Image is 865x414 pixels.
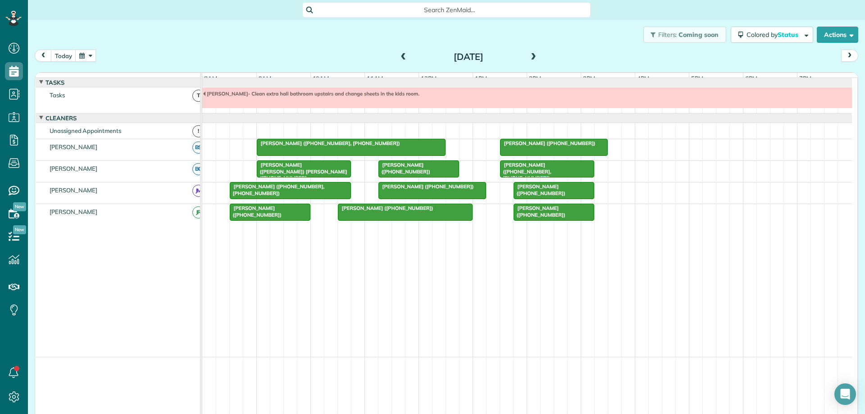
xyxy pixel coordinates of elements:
span: BS [192,141,205,154]
span: [PERSON_NAME] [48,187,100,194]
span: BC [192,163,205,175]
span: 4pm [635,75,651,82]
span: 7pm [797,75,813,82]
span: 8am [202,75,219,82]
span: Status [778,31,800,39]
span: 5pm [689,75,705,82]
span: 1pm [473,75,489,82]
span: JM [192,185,205,197]
span: [PERSON_NAME] ([PHONE_NUMBER]) [500,140,596,146]
span: [PERSON_NAME] [48,143,100,150]
span: [PERSON_NAME] ([PHONE_NUMBER]) [513,205,566,218]
span: 12pm [419,75,438,82]
span: [PERSON_NAME] [48,208,100,215]
span: Colored by [747,31,801,39]
span: [PERSON_NAME] ([PHONE_NUMBER], [PHONE_NUMBER]) [500,162,551,181]
h2: [DATE] [412,52,525,62]
span: [PERSON_NAME] ([PHONE_NUMBER], [PHONE_NUMBER]) [256,140,401,146]
span: New [13,202,26,211]
span: Tasks [44,79,66,86]
span: ! [192,125,205,137]
span: Tasks [48,91,67,99]
button: today [51,50,76,62]
span: [PERSON_NAME] ([PHONE_NUMBER]) [378,162,431,174]
span: [PERSON_NAME] ([PERSON_NAME]) [PERSON_NAME] ([PHONE_NUMBER], [PHONE_NUMBER]) [256,162,347,187]
button: prev [35,50,52,62]
button: next [841,50,858,62]
span: JR [192,206,205,218]
span: 2pm [527,75,543,82]
div: Open Intercom Messenger [834,383,856,405]
button: Actions [817,27,858,43]
span: Unassigned Appointments [48,127,123,134]
span: 11am [365,75,385,82]
button: Colored byStatus [731,27,813,43]
span: [PERSON_NAME] ([PHONE_NUMBER]) [378,183,474,190]
span: 10am [311,75,331,82]
span: Filters: [658,31,677,39]
span: Cleaners [44,114,78,122]
span: T [192,90,205,102]
span: [PERSON_NAME]- Clean extra hall bathroom upstairs and change sheets in the kids room. [202,91,420,97]
span: 3pm [581,75,597,82]
span: Coming soon [678,31,719,39]
span: [PERSON_NAME] ([PHONE_NUMBER]) [337,205,434,211]
span: 6pm [743,75,759,82]
span: New [13,225,26,234]
span: [PERSON_NAME] ([PHONE_NUMBER]) [229,205,282,218]
span: [PERSON_NAME] ([PHONE_NUMBER]) [513,183,566,196]
span: 9am [257,75,273,82]
span: [PERSON_NAME] ([PHONE_NUMBER], [PHONE_NUMBER]) [229,183,325,196]
span: [PERSON_NAME] [48,165,100,172]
